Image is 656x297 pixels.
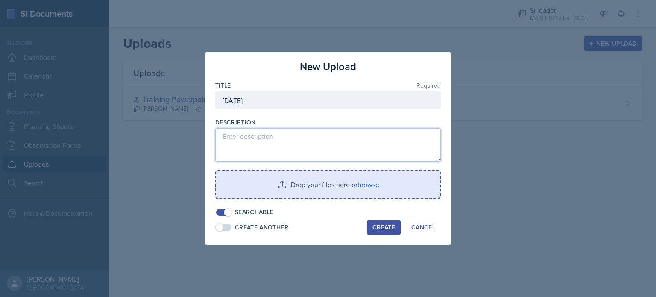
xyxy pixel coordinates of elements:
button: Cancel [406,220,441,235]
label: Description [215,118,256,126]
div: Create Another [235,223,288,232]
h3: New Upload [300,59,356,74]
button: Create [367,220,401,235]
div: Create [372,224,395,231]
label: Title [215,81,231,90]
span: Required [416,82,441,88]
div: Cancel [411,224,435,231]
div: Searchable [235,208,274,217]
input: Enter title [215,91,441,109]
